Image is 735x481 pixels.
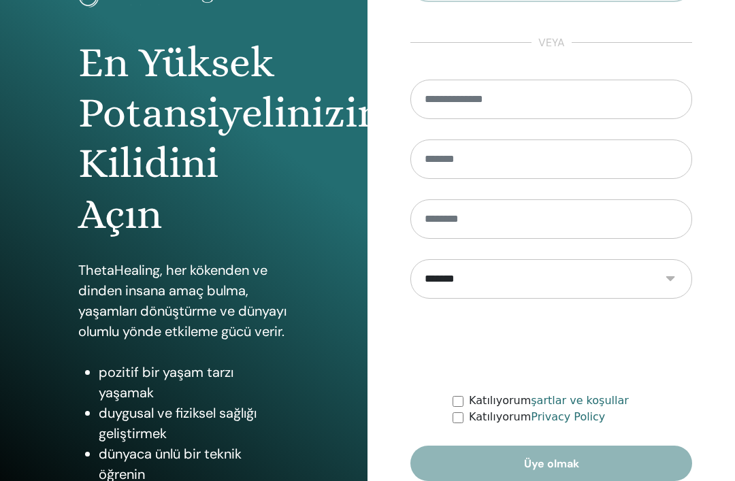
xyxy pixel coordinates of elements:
[99,362,289,403] li: pozitif bir yaşam tarzı yaşamak
[532,35,572,51] span: veya
[99,403,289,444] li: duygusal ve fiziksel sağlığı geliştirmek
[78,260,289,342] p: ThetaHealing, her kökenden ve dinden insana amaç bulma, yaşamları dönüştürme ve dünyayı olumlu yö...
[469,393,629,409] label: Katılıyorum
[469,409,605,425] label: Katılıyorum
[78,37,289,240] h1: En Yüksek Potansiyelinizin Kilidini Açın
[531,410,605,423] a: Privacy Policy
[531,394,629,407] a: şartlar ve koşullar
[448,319,655,372] iframe: reCAPTCHA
